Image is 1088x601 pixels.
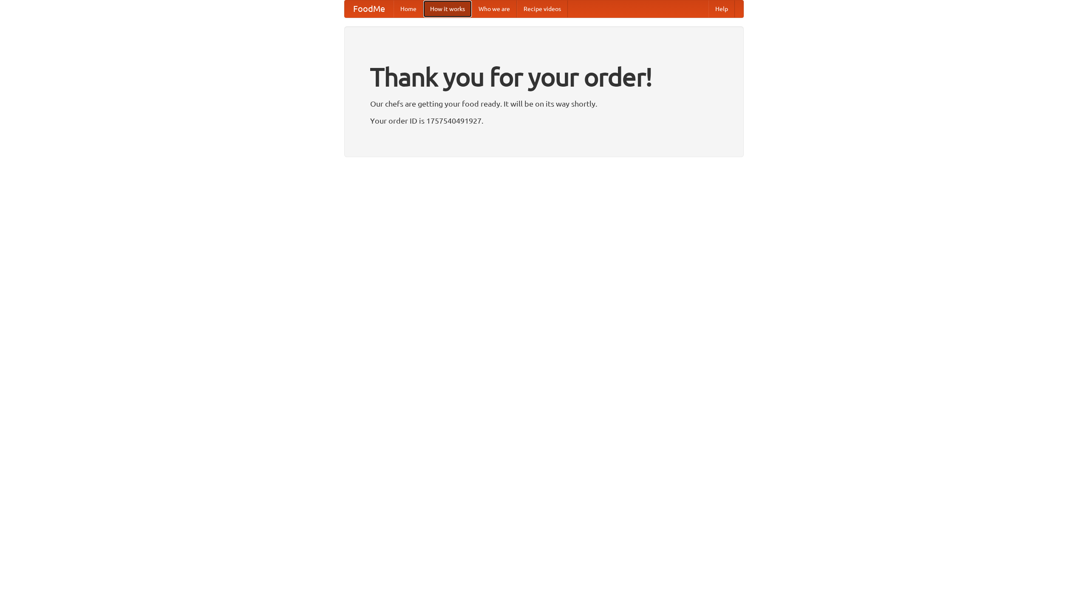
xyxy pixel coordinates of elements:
[370,114,718,127] p: Your order ID is 1757540491927.
[370,56,718,97] h1: Thank you for your order!
[708,0,735,17] a: Help
[423,0,472,17] a: How it works
[345,0,394,17] a: FoodMe
[394,0,423,17] a: Home
[517,0,568,17] a: Recipe videos
[370,97,718,110] p: Our chefs are getting your food ready. It will be on its way shortly.
[472,0,517,17] a: Who we are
